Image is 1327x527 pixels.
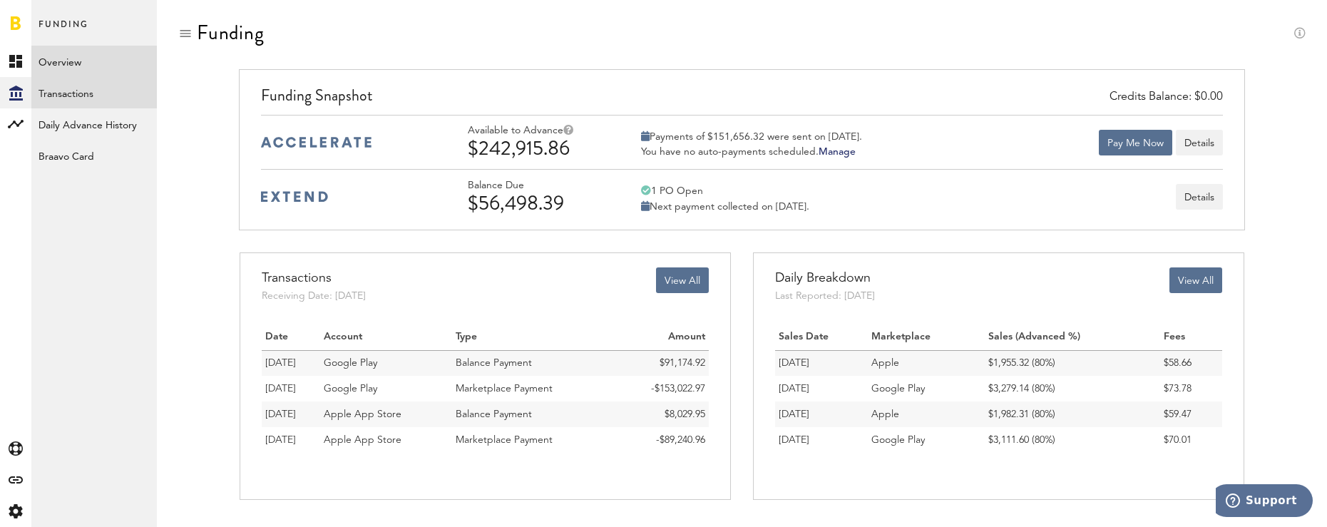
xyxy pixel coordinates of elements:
[261,84,1223,115] div: Funding Snapshot
[265,358,296,368] span: [DATE]
[452,427,614,453] td: Marketplace Payment
[614,324,709,350] th: Amount
[265,409,296,419] span: [DATE]
[985,350,1160,376] td: $1,955.32 (80%)
[985,401,1160,427] td: $1,982.31 (80%)
[985,376,1160,401] td: $3,279.14 (80%)
[1099,130,1172,155] button: Pay Me Now
[261,137,372,148] img: accelerate-medium-blue-logo.svg
[320,401,452,427] td: Apple App Store
[262,324,320,350] th: Date
[985,427,1160,453] td: $3,111.60 (80%)
[656,435,705,445] span: -$89,240.96
[31,46,157,77] a: Overview
[614,376,709,401] td: -$153,022.97
[262,427,320,453] td: 07/31/25
[775,401,868,427] td: [DATE]
[665,409,705,419] span: $8,029.95
[262,350,320,376] td: 08/18/25
[775,350,868,376] td: [DATE]
[641,131,862,143] div: Payments of $151,656.32 were sent on [DATE].
[614,350,709,376] td: $91,174.92
[262,401,320,427] td: 08/01/25
[452,350,614,376] td: Balance Payment
[262,267,366,289] div: Transactions
[452,376,614,401] td: Marketplace Payment
[324,435,401,445] span: Apple App Store
[660,358,705,368] span: $91,174.92
[324,409,401,419] span: Apple App Store
[31,108,157,140] a: Daily Advance History
[262,289,366,303] div: Receiving Date: [DATE]
[456,384,553,394] span: Marketplace Payment
[641,200,809,213] div: Next payment collected on [DATE].
[868,427,985,453] td: Google Play
[456,435,553,445] span: Marketplace Payment
[1160,401,1222,427] td: $59.47
[651,384,705,394] span: -$153,022.97
[452,324,614,350] th: Type
[265,435,296,445] span: [DATE]
[320,350,452,376] td: Google Play
[452,401,614,427] td: Balance Payment
[324,384,377,394] span: Google Play
[1110,89,1223,106] div: Credits Balance: $0.00
[1160,350,1222,376] td: $58.66
[775,376,868,401] td: [DATE]
[456,409,532,419] span: Balance Payment
[468,125,603,137] div: Available to Advance
[468,192,603,215] div: $56,498.39
[320,324,452,350] th: Account
[320,376,452,401] td: Google Play
[39,16,88,46] span: Funding
[320,427,452,453] td: Apple App Store
[985,324,1160,350] th: Sales (Advanced %)
[1169,267,1222,293] button: View All
[868,401,985,427] td: Apple
[775,427,868,453] td: [DATE]
[641,185,809,198] div: 1 PO Open
[775,267,875,289] div: Daily Breakdown
[868,376,985,401] td: Google Play
[775,289,875,303] div: Last Reported: [DATE]
[468,180,603,192] div: Balance Due
[31,77,157,108] a: Transactions
[614,401,709,427] td: $8,029.95
[265,384,296,394] span: [DATE]
[1160,427,1222,453] td: $70.01
[868,350,985,376] td: Apple
[456,358,532,368] span: Balance Payment
[468,137,603,160] div: $242,915.86
[1176,130,1223,155] button: Details
[656,267,709,293] button: View All
[31,140,157,171] a: Braavo Card
[1176,184,1223,210] button: Details
[261,191,328,203] img: extend-medium-blue-logo.svg
[1160,324,1222,350] th: Fees
[1216,484,1313,520] iframe: Opens a widget where you can find more information
[614,427,709,453] td: -$89,240.96
[262,376,320,401] td: 08/15/25
[819,147,856,157] a: Manage
[1160,376,1222,401] td: $73.78
[775,324,868,350] th: Sales Date
[641,145,862,158] div: You have no auto-payments scheduled.
[868,324,985,350] th: Marketplace
[324,358,377,368] span: Google Play
[197,21,265,44] div: Funding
